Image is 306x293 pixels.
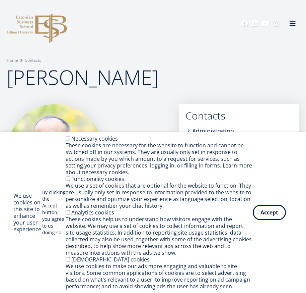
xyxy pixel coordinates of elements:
span: [PERSON_NAME] [7,63,158,91]
div: These cookies help us to understand how visitors engage with the website. We may use a set of coo... [66,216,253,256]
a: Facebook [241,20,248,27]
a: Instagram [273,20,279,27]
a: Linkedin [251,20,258,27]
label: Functionality cookies [71,175,124,183]
a: Home [7,57,18,64]
h2: We use cookies on this site to enhance your user experience [13,192,42,233]
label: Necessary cookies [71,135,118,142]
a: Contacts [185,111,293,121]
div: These cookies are necessary for the website to function and cannot be switched off in our systems... [66,142,253,176]
a: Youtube [261,20,269,27]
div: We use cookies to make our ads more engaging and valuable to site visitors. Some common applicati... [66,263,253,290]
button: Accept [253,205,286,220]
img: Urmas Kaarlep foto EBS coaching [7,104,104,201]
label: [DEMOGRAPHIC_DATA] cookies [71,256,150,263]
a: Contacts [25,57,41,64]
label: Analytics cookies [71,209,114,216]
div: We use a set of cookies that are optional for the website to function. They are usually only set ... [66,182,253,209]
a: Administration [192,128,234,134]
p: By clicking the Accept button, you agree to us doing so. [42,189,66,236]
